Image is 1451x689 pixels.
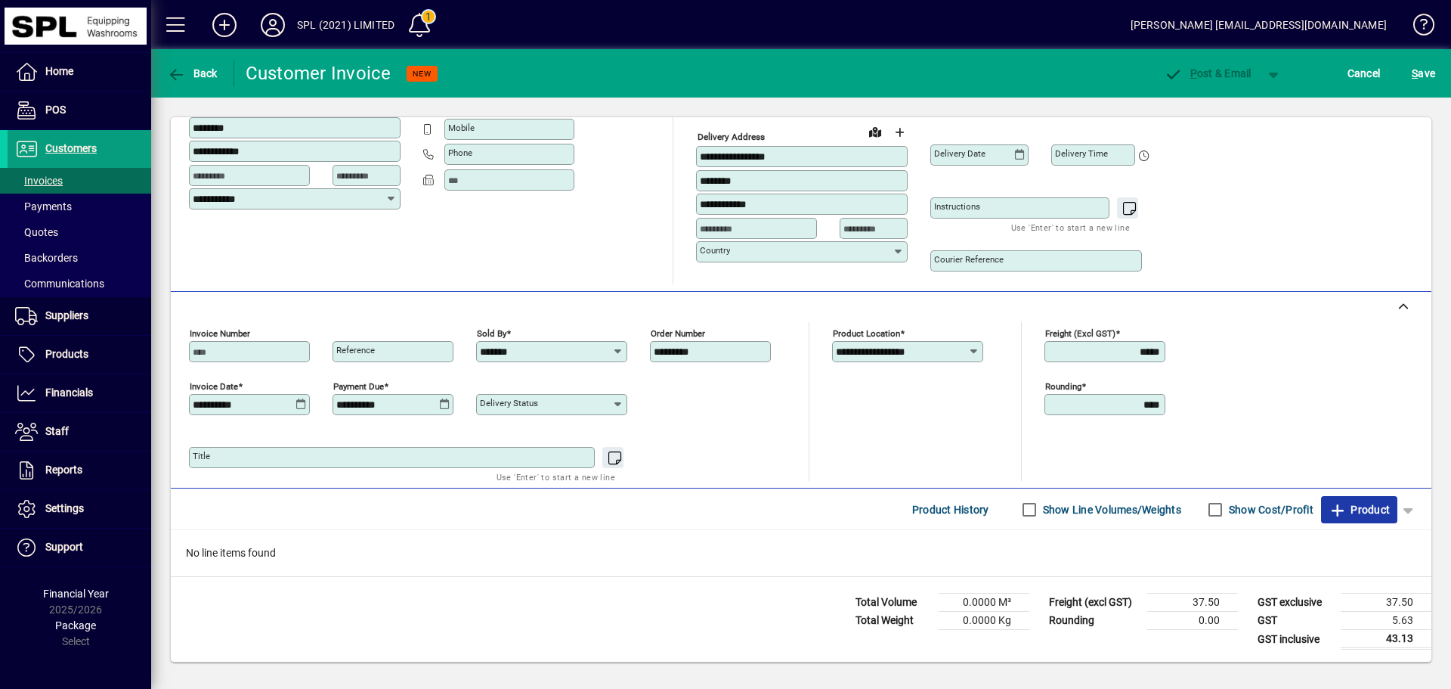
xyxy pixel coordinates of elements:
[1011,219,1130,236] mat-hint: Use 'Enter' to start a new line
[190,381,238,392] mat-label: Invoice date
[45,65,73,77] span: Home
[1347,61,1381,85] span: Cancel
[1147,612,1238,630] td: 0.00
[15,175,63,187] span: Invoices
[413,69,432,79] span: NEW
[45,142,97,154] span: Customers
[1190,67,1197,79] span: P
[8,336,151,374] a: Products
[848,612,939,630] td: Total Weight
[497,468,615,486] mat-hint: Use 'Enter' to start a new line
[8,168,151,194] a: Invoices
[8,297,151,335] a: Suppliers
[246,61,391,85] div: Customer Invoice
[700,245,730,256] mat-label: Country
[1156,60,1259,87] button: Post & Email
[45,541,83,553] span: Support
[8,245,151,271] a: Backorders
[45,104,66,116] span: POS
[43,588,109,600] span: Financial Year
[1164,67,1251,79] span: ost & Email
[8,374,151,412] a: Financials
[1045,381,1081,392] mat-label: Rounding
[1412,61,1435,85] span: ave
[8,452,151,489] a: Reports
[651,328,705,339] mat-label: Order number
[8,529,151,566] a: Support
[448,123,475,133] mat-label: Mobile
[1321,496,1397,523] button: Product
[8,53,151,91] a: Home
[15,200,72,213] span: Payments
[163,60,221,87] button: Back
[45,386,93,399] span: Financials
[1131,13,1387,37] div: [PERSON_NAME] [EMAIL_ADDRESS][DOMAIN_NAME]
[45,425,69,437] span: Staff
[336,345,375,355] mat-label: Reference
[15,278,104,290] span: Communications
[912,498,989,522] span: Product History
[848,594,939,612] td: Total Volume
[167,67,218,79] span: Back
[934,254,1004,265] mat-label: Courier Reference
[939,594,1029,612] td: 0.0000 M³
[1412,67,1418,79] span: S
[934,201,980,212] mat-label: Instructions
[1402,3,1432,52] a: Knowledge Base
[8,490,151,528] a: Settings
[297,13,394,37] div: SPL (2021) LIMITED
[8,271,151,296] a: Communications
[1250,594,1341,612] td: GST exclusive
[8,92,151,129] a: POS
[200,11,249,39] button: Add
[1055,148,1108,159] mat-label: Delivery time
[939,612,1029,630] td: 0.0000 Kg
[333,381,384,392] mat-label: Payment due
[190,328,250,339] mat-label: Invoice number
[887,120,911,144] button: Choose address
[45,348,88,360] span: Products
[1341,630,1431,649] td: 43.13
[934,148,985,159] mat-label: Delivery date
[1226,502,1313,517] label: Show Cost/Profit
[833,328,900,339] mat-label: Product location
[1329,498,1390,522] span: Product
[151,60,234,87] app-page-header-button: Back
[1041,594,1147,612] td: Freight (excl GST)
[249,11,297,39] button: Profile
[863,119,887,144] a: View on map
[55,619,96,632] span: Package
[8,219,151,245] a: Quotes
[1408,60,1439,87] button: Save
[1040,502,1181,517] label: Show Line Volumes/Weights
[45,464,82,476] span: Reports
[448,147,472,158] mat-label: Phone
[193,451,210,461] mat-label: Title
[1045,328,1115,339] mat-label: Freight (excl GST)
[8,194,151,219] a: Payments
[1341,612,1431,630] td: 5.63
[171,530,1431,576] div: No line items found
[1147,594,1238,612] td: 37.50
[8,413,151,451] a: Staff
[45,502,84,514] span: Settings
[15,252,78,264] span: Backorders
[906,496,995,523] button: Product History
[15,226,58,238] span: Quotes
[480,398,538,408] mat-label: Delivery status
[45,309,88,321] span: Suppliers
[1341,594,1431,612] td: 37.50
[1250,630,1341,649] td: GST inclusive
[1041,612,1147,630] td: Rounding
[1344,60,1384,87] button: Cancel
[1250,612,1341,630] td: GST
[477,328,506,339] mat-label: Sold by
